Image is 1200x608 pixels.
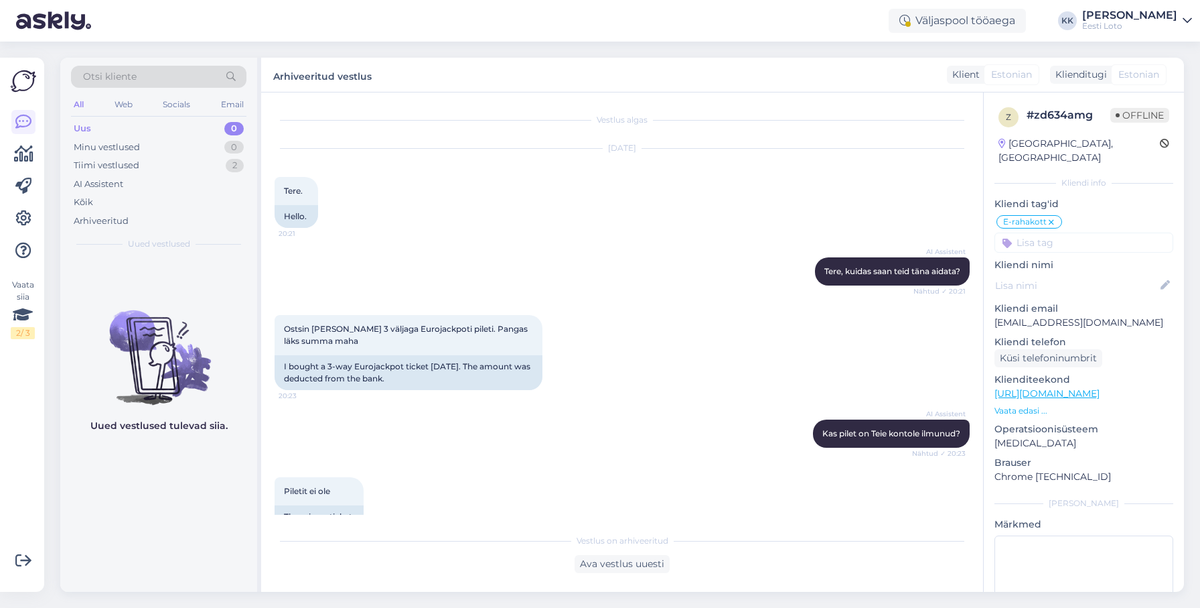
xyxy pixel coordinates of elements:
input: Lisa nimi [995,278,1158,293]
div: Tiimi vestlused [74,159,139,172]
div: Ava vestlus uuesti [575,555,670,573]
a: [PERSON_NAME]Eesti Loto [1082,10,1192,32]
p: Kliendi tag'id [994,197,1173,211]
p: Chrome [TECHNICAL_ID] [994,470,1173,484]
span: Offline [1110,108,1169,123]
span: Nähtud ✓ 20:21 [913,286,966,296]
span: Kas pilet on Teie kontole ilmunud? [822,428,960,438]
div: Hello. [275,205,318,228]
span: z [1006,112,1011,122]
div: Kõik [74,196,93,209]
p: [EMAIL_ADDRESS][DOMAIN_NAME] [994,316,1173,330]
div: Vaata siia [11,279,35,339]
div: There is no ticket. [275,505,364,528]
div: Küsi telefoninumbrit [994,349,1102,367]
p: Klienditeekond [994,373,1173,387]
div: Web [112,96,135,113]
span: AI Assistent [915,409,966,419]
label: Arhiveeritud vestlus [273,66,372,84]
div: # zd634amg [1027,107,1110,123]
div: [DATE] [275,142,970,154]
span: Estonian [1118,68,1159,82]
span: AI Assistent [915,247,966,257]
div: Socials [160,96,193,113]
div: [PERSON_NAME] [1082,10,1177,21]
div: Eesti Loto [1082,21,1177,32]
p: Uued vestlused tulevad siia. [90,419,228,433]
div: Uus [74,122,91,135]
span: 20:21 [279,229,329,239]
p: Kliendi nimi [994,258,1173,272]
p: Vaata edasi ... [994,405,1173,417]
span: Uued vestlused [128,238,190,250]
div: KK [1058,11,1077,30]
div: Vestlus algas [275,114,970,126]
div: 2 [226,159,244,172]
p: [MEDICAL_DATA] [994,436,1173,450]
div: Klienditugi [1050,68,1107,82]
span: Tere. [284,186,303,196]
span: 20:23 [279,391,329,401]
a: [URL][DOMAIN_NAME] [994,387,1100,400]
span: Tere, kuidas saan teid täna aidata? [824,266,960,276]
span: E-rahakott [1003,218,1047,226]
div: Väljaspool tööaega [889,9,1026,33]
p: Märkmed [994,518,1173,532]
div: 0 [224,122,244,135]
div: AI Assistent [74,178,123,191]
div: [GEOGRAPHIC_DATA], [GEOGRAPHIC_DATA] [998,137,1160,165]
div: I bought a 3-way Eurojackpot ticket [DATE]. The amount was deducted from the bank. [275,355,542,390]
span: Estonian [991,68,1032,82]
img: Askly Logo [11,68,36,94]
p: Kliendi telefon [994,335,1173,349]
span: Piletit ei ole [284,486,330,496]
p: Kliendi email [994,302,1173,316]
p: Operatsioonisüsteem [994,422,1173,436]
div: Klient [947,68,980,82]
span: Vestlus on arhiveeritud [577,535,668,547]
div: Arhiveeritud [74,215,129,228]
div: 2 / 3 [11,327,35,339]
div: [PERSON_NAME] [994,497,1173,509]
div: Kliendi info [994,177,1173,189]
span: Nähtud ✓ 20:23 [912,448,966,459]
div: All [71,96,86,113]
div: Minu vestlused [74,141,140,154]
span: Otsi kliente [83,70,137,84]
input: Lisa tag [994,233,1173,253]
div: 0 [224,141,244,154]
img: No chats [60,286,257,407]
p: Brauser [994,456,1173,470]
div: Email [218,96,246,113]
span: Ostsin [PERSON_NAME] 3 väljaga Eurojackpoti pileti. Pangas läks summa maha [284,324,530,346]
